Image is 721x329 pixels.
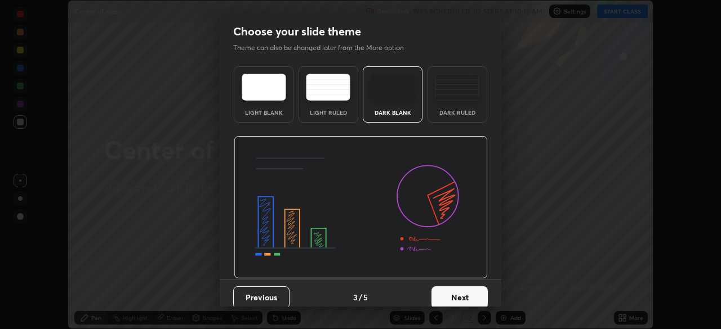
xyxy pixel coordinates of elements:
div: Dark Blank [370,110,415,115]
h4: / [359,291,362,303]
h4: 5 [363,291,368,303]
div: Light Blank [241,110,286,115]
div: Dark Ruled [435,110,480,115]
button: Next [431,286,488,309]
h2: Choose your slide theme [233,24,361,39]
button: Previous [233,286,290,309]
img: darkTheme.f0cc69e5.svg [371,74,415,101]
p: Theme can also be changed later from the More option [233,43,416,53]
h4: 3 [353,291,358,303]
img: darkRuledTheme.de295e13.svg [435,74,479,101]
div: Light Ruled [306,110,351,115]
img: lightRuledTheme.5fabf969.svg [306,74,350,101]
img: darkThemeBanner.d06ce4a2.svg [234,136,488,279]
img: lightTheme.e5ed3b09.svg [242,74,286,101]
